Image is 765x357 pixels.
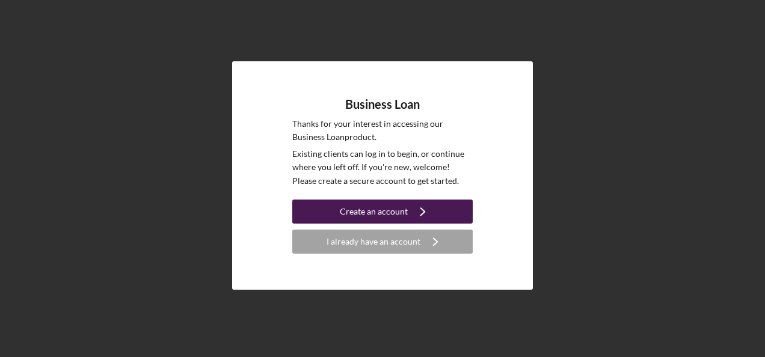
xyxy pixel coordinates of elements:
[292,230,473,254] button: I already have an account
[340,200,408,224] div: Create an account
[345,97,420,111] h4: Business Loan
[292,117,473,144] p: Thanks for your interest in accessing our Business Loan product.
[292,200,473,227] a: Create an account
[292,200,473,224] button: Create an account
[327,230,420,254] div: I already have an account
[292,147,473,188] p: Existing clients can log in to begin, or continue where you left off. If you're new, welcome! Ple...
